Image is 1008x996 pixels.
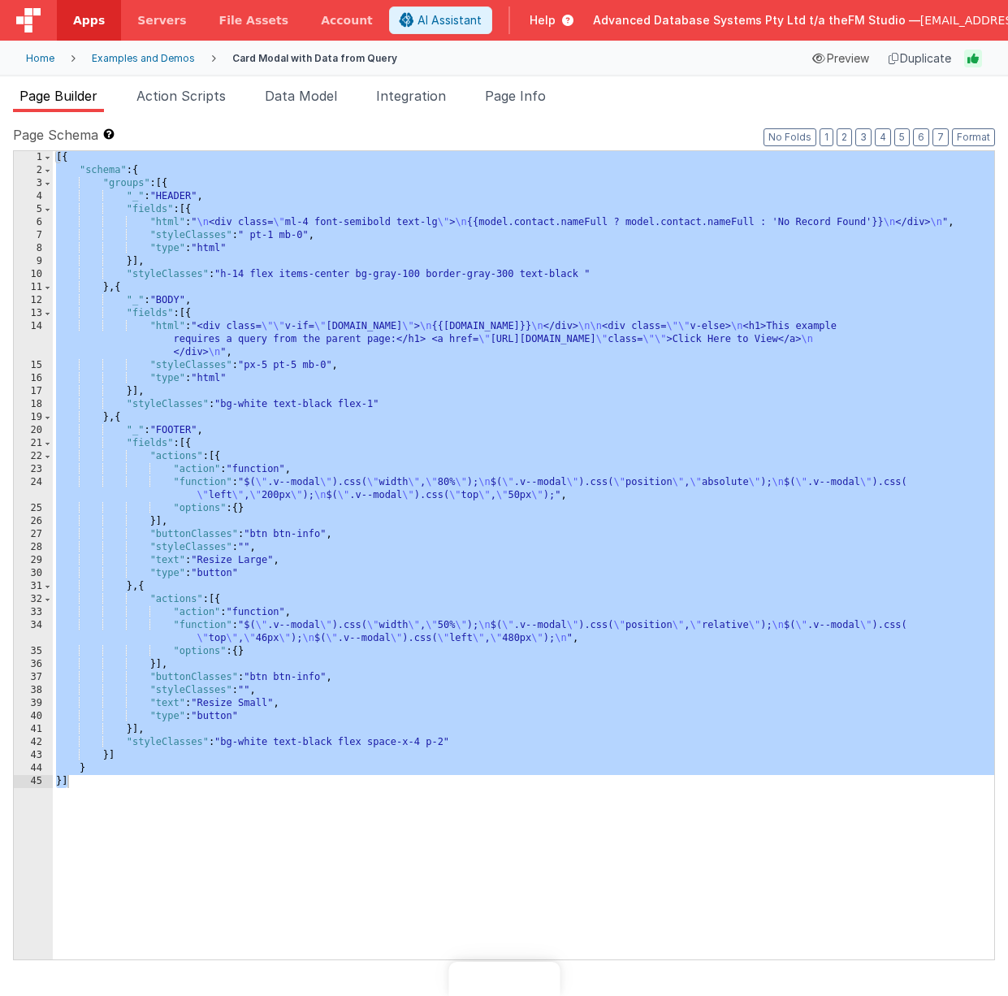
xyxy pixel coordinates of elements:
div: 3 [14,177,53,190]
div: 2 [14,164,53,177]
span: Page Info [485,88,546,104]
span: Page Schema [13,125,98,145]
div: 42 [14,736,53,749]
div: 26 [14,515,53,528]
div: 39 [14,697,53,710]
div: 18 [14,398,53,411]
div: 38 [14,684,53,697]
span: Advanced Database Systems Pty Ltd t/a theFM Studio — [593,12,920,28]
div: 43 [14,749,53,762]
span: Servers [137,12,186,28]
button: 1 [820,128,833,146]
div: 25 [14,502,53,515]
button: Format [952,128,995,146]
div: 36 [14,658,53,671]
div: 28 [14,541,53,554]
div: 16 [14,372,53,385]
div: 30 [14,567,53,580]
div: 37 [14,671,53,684]
div: 15 [14,359,53,372]
div: Examples and Demos [92,52,195,65]
div: 45 [14,775,53,788]
div: 12 [14,294,53,307]
div: Preview [806,47,876,70]
span: Help [530,12,556,28]
div: 4 [14,190,53,203]
div: 27 [14,528,53,541]
div: 5 [14,203,53,216]
button: AI Assistant [389,6,492,34]
button: 5 [894,128,910,146]
div: 11 [14,281,53,294]
div: 13 [14,307,53,320]
div: 6 [14,216,53,229]
span: Integration [376,88,446,104]
button: 2 [837,128,852,146]
div: 21 [14,437,53,450]
div: 35 [14,645,53,658]
span: Action Scripts [136,88,226,104]
div: 34 [14,619,53,645]
div: 8 [14,242,53,255]
div: 17 [14,385,53,398]
div: 9 [14,255,53,268]
span: Page Builder [19,88,97,104]
div: 19 [14,411,53,424]
div: 20 [14,424,53,437]
button: No Folds [764,128,816,146]
button: 6 [913,128,929,146]
div: 41 [14,723,53,736]
span: AI Assistant [417,12,482,28]
div: 24 [14,476,53,502]
div: 10 [14,268,53,281]
div: Duplicate [882,47,958,70]
div: Card Modal with Data from Query [232,52,397,65]
div: 31 [14,580,53,593]
div: 22 [14,450,53,463]
button: 4 [875,128,891,146]
iframe: Marker.io feedback button [448,962,560,996]
span: Apps [73,12,105,28]
div: Home [26,52,54,65]
button: 7 [932,128,949,146]
div: 23 [14,463,53,476]
div: 29 [14,554,53,567]
div: 7 [14,229,53,242]
div: 1 [14,151,53,164]
button: 3 [855,128,872,146]
div: 44 [14,762,53,775]
span: File Assets [219,12,289,28]
div: 32 [14,593,53,606]
div: 40 [14,710,53,723]
div: 33 [14,606,53,619]
span: Data Model [265,88,337,104]
div: 14 [14,320,53,359]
